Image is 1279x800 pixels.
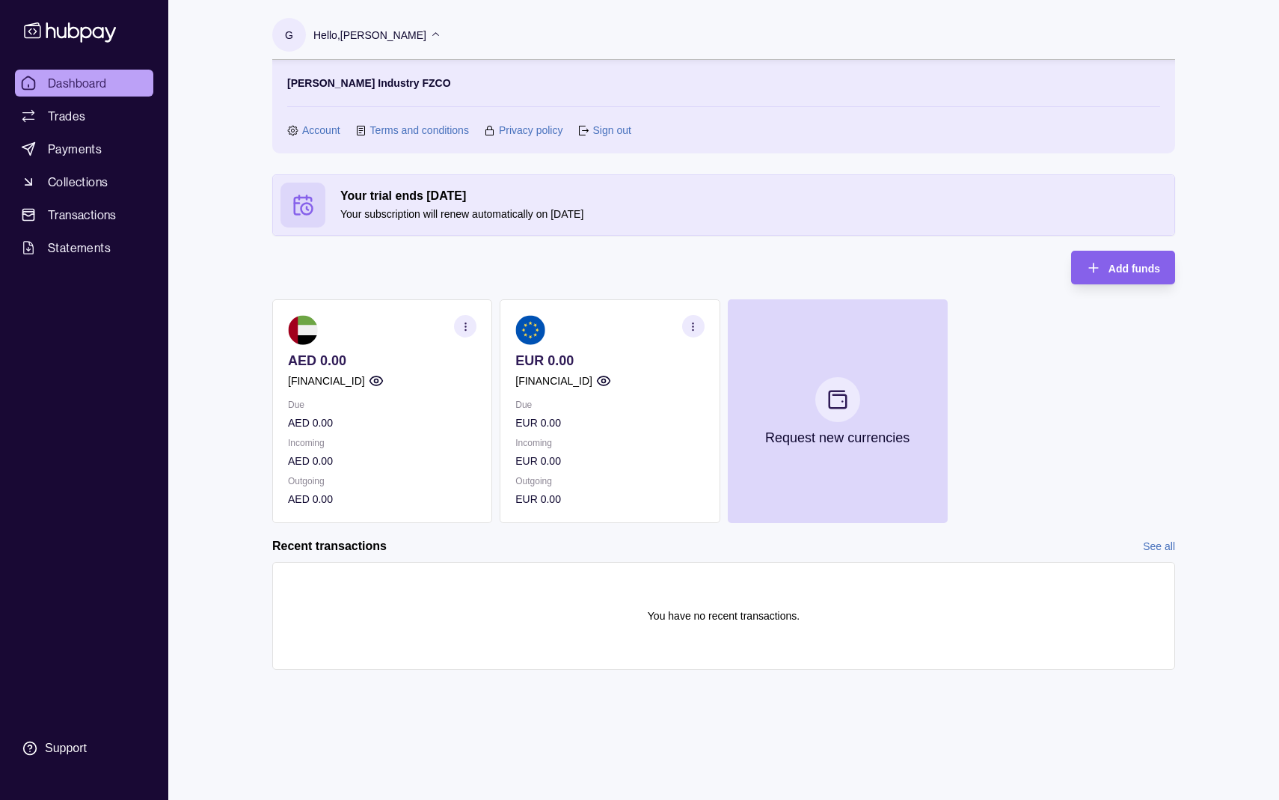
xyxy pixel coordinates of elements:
span: Dashboard [48,74,107,92]
p: AED 0.00 [288,453,476,469]
p: AED 0.00 [288,415,476,431]
p: You have no recent transactions. [648,608,800,624]
a: Trades [15,103,153,129]
span: Statements [48,239,111,257]
a: Statements [15,234,153,261]
img: ae [288,315,318,345]
p: Due [288,397,476,413]
p: AED 0.00 [288,491,476,507]
span: Payments [48,140,102,158]
a: Privacy policy [499,122,563,138]
p: Incoming [515,435,704,451]
button: Add funds [1071,251,1175,284]
div: Support [45,740,87,757]
h2: Your trial ends [DATE] [340,188,1167,204]
p: Incoming [288,435,476,451]
p: EUR 0.00 [515,491,704,507]
p: G [285,27,293,43]
span: Transactions [48,206,117,224]
a: Transactions [15,201,153,228]
p: Outgoing [515,473,704,489]
span: Trades [48,107,85,125]
p: Hello, [PERSON_NAME] [313,27,426,43]
a: Dashboard [15,70,153,97]
button: Request new currencies [728,299,948,523]
img: eu [515,315,545,345]
a: Payments [15,135,153,162]
p: Due [515,397,704,413]
p: [PERSON_NAME] Industry FZCO [287,75,451,91]
a: Support [15,733,153,764]
a: Terms and conditions [370,122,469,138]
a: Account [302,122,340,138]
a: Collections [15,168,153,195]
p: [FINANCIAL_ID] [515,373,592,389]
h2: Recent transactions [272,538,387,555]
p: Your subscription will renew automatically on [DATE] [340,206,1167,222]
p: EUR 0.00 [515,352,704,369]
p: AED 0.00 [288,352,476,369]
span: Collections [48,173,108,191]
p: Request new currencies [765,430,910,446]
p: [FINANCIAL_ID] [288,373,365,389]
p: EUR 0.00 [515,415,704,431]
p: Outgoing [288,473,476,489]
a: See all [1143,538,1175,555]
p: EUR 0.00 [515,453,704,469]
span: Add funds [1108,263,1160,275]
a: Sign out [592,122,631,138]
